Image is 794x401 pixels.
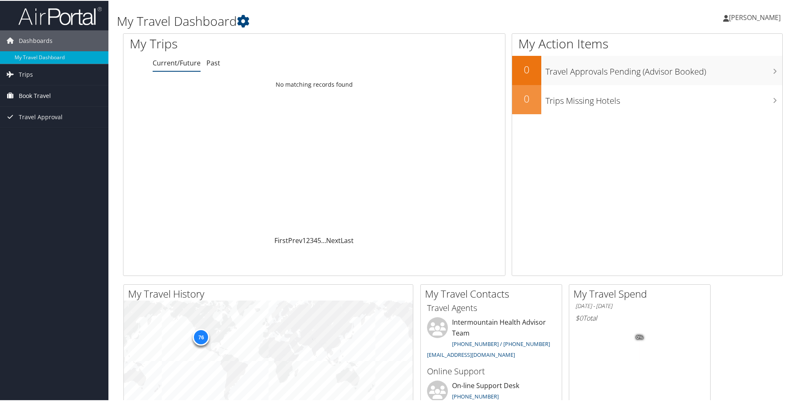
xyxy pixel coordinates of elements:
h6: Total [575,313,704,322]
a: Past [206,58,220,67]
img: airportal-logo.png [18,5,102,25]
h2: My Travel Contacts [425,286,562,300]
a: Last [341,235,354,244]
span: Dashboards [19,30,53,50]
h3: Online Support [427,365,555,376]
a: Prev [288,235,302,244]
span: Travel Approval [19,106,63,127]
h1: My Trips [130,34,340,52]
h2: 0 [512,62,541,76]
h2: My Travel History [128,286,413,300]
span: Trips [19,63,33,84]
h1: My Action Items [512,34,782,52]
span: [PERSON_NAME] [729,12,781,21]
a: Next [326,235,341,244]
h3: Travel Agents [427,301,555,313]
span: … [321,235,326,244]
a: [EMAIL_ADDRESS][DOMAIN_NAME] [427,350,515,358]
li: Intermountain Health Advisor Team [423,316,560,361]
h3: Travel Approvals Pending (Advisor Booked) [545,61,782,77]
h1: My Travel Dashboard [117,12,565,29]
a: 4 [314,235,317,244]
a: 2 [306,235,310,244]
a: 0Travel Approvals Pending (Advisor Booked) [512,55,782,84]
a: [PHONE_NUMBER] [452,392,499,399]
h2: 0 [512,91,541,105]
tspan: 0% [636,334,643,339]
div: 76 [193,328,209,345]
h6: [DATE] - [DATE] [575,301,704,309]
h2: My Travel Spend [573,286,710,300]
td: No matching records found [123,76,505,91]
span: $0 [575,313,583,322]
span: Book Travel [19,85,51,105]
a: 0Trips Missing Hotels [512,84,782,113]
a: [PHONE_NUMBER] / [PHONE_NUMBER] [452,339,550,347]
a: 3 [310,235,314,244]
a: [PERSON_NAME] [723,4,789,29]
a: Current/Future [153,58,201,67]
a: 1 [302,235,306,244]
h3: Trips Missing Hotels [545,90,782,106]
a: 5 [317,235,321,244]
a: First [274,235,288,244]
